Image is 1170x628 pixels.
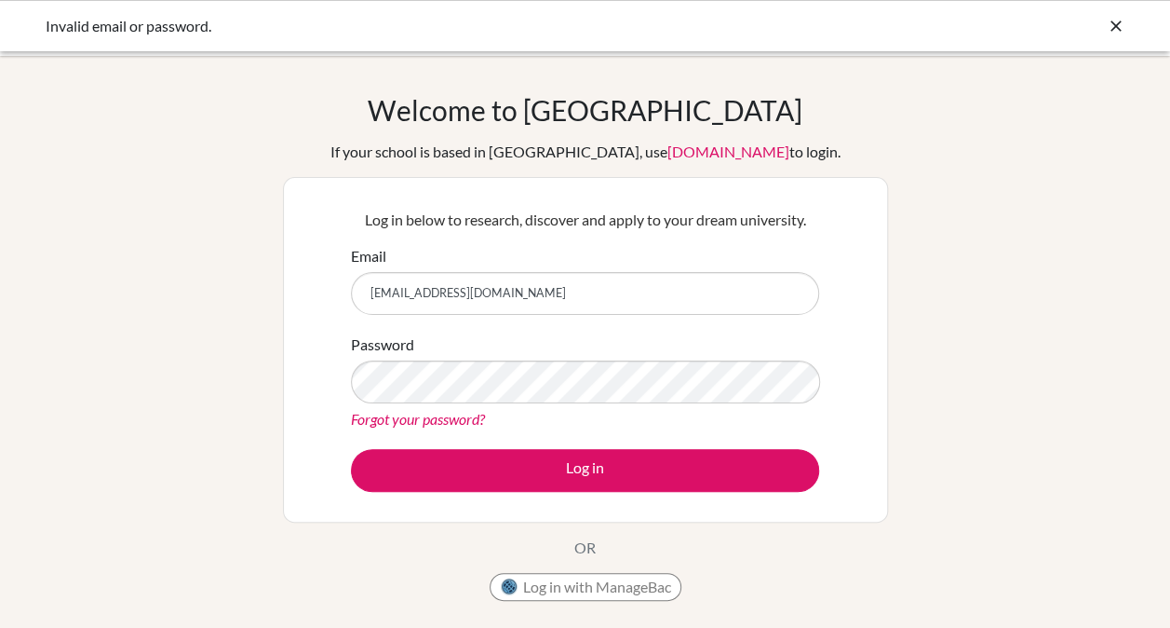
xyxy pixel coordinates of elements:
[368,93,802,127] h1: Welcome to [GEOGRAPHIC_DATA]
[667,143,789,160] a: [DOMAIN_NAME]
[351,410,485,428] a: Forgot your password?
[351,449,819,492] button: Log in
[351,334,414,356] label: Password
[351,209,819,231] p: Log in below to research, discover and apply to your dream university.
[46,15,846,37] div: Invalid email or password.
[490,573,681,601] button: Log in with ManageBac
[330,141,841,163] div: If your school is based in [GEOGRAPHIC_DATA], use to login.
[351,245,386,267] label: Email
[574,537,596,559] p: OR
